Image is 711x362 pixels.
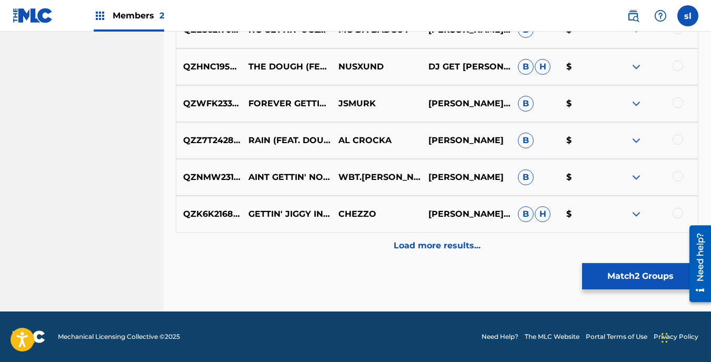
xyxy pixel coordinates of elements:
[331,208,421,220] p: CHEZZO
[242,208,332,220] p: GETTIN' JIGGY IN DIS BITCH (FEAT. [PERSON_NAME] PFL)
[518,169,534,185] span: B
[559,171,608,184] p: $
[94,9,106,22] img: Top Rightsholders
[242,171,332,184] p: AINT GETTIN' NO MONEY (FEAT. WBT.MONDO & WBT.PIPE)
[242,61,332,73] p: THE DOUGH (FEAT. DJ GET BIZZY & [PERSON_NAME])
[242,97,332,110] p: FOREVER GETTIN RICH (FEAT. [PERSON_NAME] B & THA BLACK SYNTH)
[176,134,242,147] p: QZZ7T2428294
[421,171,511,184] p: [PERSON_NAME]
[630,171,643,184] img: expand
[623,5,644,26] a: Public Search
[658,311,711,362] iframe: Chat Widget
[518,96,534,112] span: B
[630,61,643,73] img: expand
[630,97,643,110] img: expand
[518,133,534,148] span: B
[159,11,164,21] span: 2
[559,97,608,110] p: $
[421,208,511,220] p: [PERSON_NAME] [PERSON_NAME]
[650,5,671,26] div: Help
[331,134,421,147] p: AL CROCKA
[58,332,180,341] span: Mechanical Licensing Collective © 2025
[394,239,480,252] p: Load more results...
[518,59,534,75] span: B
[176,97,242,110] p: QZWFK2331112
[331,171,421,184] p: WBT.[PERSON_NAME]
[176,171,242,184] p: QZNMW2311341
[582,263,698,289] button: Match2 Groups
[630,134,643,147] img: expand
[13,330,45,343] img: logo
[242,134,332,147] p: RAIN (FEAT. DOUGH BOY SAUCE OF TSF & ASTIN KUSH) (RADIO EDIT)
[677,5,698,26] div: User Menu
[627,9,639,22] img: search
[331,97,421,110] p: JSMURK
[525,332,579,341] a: The MLC Website
[331,61,421,73] p: NUSXUND
[482,332,518,341] a: Need Help?
[176,208,242,220] p: QZK6K2168214
[518,206,534,222] span: B
[421,97,511,110] p: [PERSON_NAME], [PERSON_NAME], KUMASI KUFA
[662,322,668,354] div: Drag
[559,134,608,147] p: $
[654,9,667,22] img: help
[630,208,643,220] img: expand
[421,134,511,147] p: [PERSON_NAME]
[559,208,608,220] p: $
[559,61,608,73] p: $
[176,61,242,73] p: QZHNC1957054
[586,332,647,341] a: Portal Terms of Use
[535,206,550,222] span: H
[654,332,698,341] a: Privacy Policy
[682,222,711,306] iframe: Resource Center
[13,8,53,23] img: MLC Logo
[535,59,550,75] span: H
[113,9,164,22] span: Members
[421,61,511,73] p: DJ GET [PERSON_NAME], [PERSON_NAME], [PERSON_NAME] [PERSON_NAME]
